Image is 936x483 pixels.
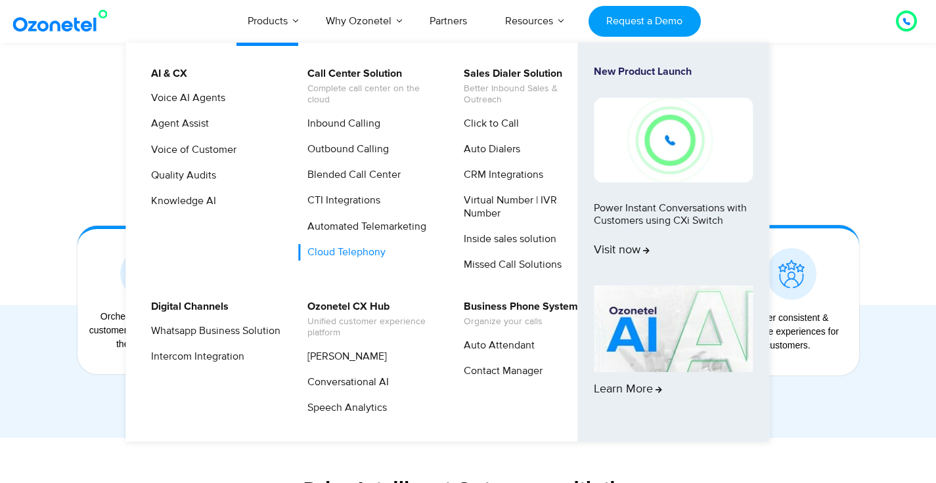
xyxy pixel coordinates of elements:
[299,115,382,132] a: Inbound Calling
[143,323,282,339] a: Whatsapp Business Solution
[464,316,578,327] span: Organize your calls
[455,363,545,379] a: Contact Manager
[455,115,521,132] a: Click to Call
[71,125,866,136] div: Conversations, data, workflows, insights, and decisions in one place. With AI at its core!
[299,244,388,261] a: Cloud Telephony
[143,193,218,209] a: Knowledge AI
[299,400,389,416] a: Speech Analytics
[594,285,753,419] a: Learn More
[143,66,189,82] a: AI & CX
[299,66,439,108] a: Call Center SolutionComplete call center on the cloud
[299,219,428,235] a: Automated Telemarketing
[594,66,753,280] a: New Product LaunchPower Instant Conversations with Customers using CXi SwitchVisit now
[589,6,701,37] a: Request a Demo
[464,83,593,106] span: Better Inbound Sales & Outreach
[455,141,522,157] a: Auto Dialers
[71,95,866,118] div: Unified CX Platform. Endless Possibilities.
[455,337,537,354] a: Auto Attendant
[143,348,246,365] a: Intercom Integration
[455,192,595,221] a: Virtual Number | IVR Number
[307,316,437,339] span: Unified customer experience platform
[455,257,564,273] a: Missed Call Solutions
[84,310,200,351] div: Orchestrate multiple customer journeys across the lifecycle.
[455,66,595,108] a: Sales Dialer SolutionBetter Inbound Sales & Outreach
[143,90,227,106] a: Voice AI Agents
[594,98,753,182] img: New-Project-17.png
[299,192,382,209] a: CTI Integrations
[594,243,650,258] span: Visit now
[143,299,231,315] a: Digital Channels
[143,167,218,184] a: Quality Audits
[455,299,580,329] a: Business Phone SystemOrganize your calls
[143,115,211,132] a: Agent Assist
[299,141,391,157] a: Outbound Calling
[455,167,545,183] a: CRM Integrations
[143,142,238,158] a: Voice of Customer
[299,167,403,183] a: Blended Call Center
[594,285,753,372] img: AI
[594,383,662,397] span: Learn More
[307,83,437,106] span: Complete call center on the cloud
[455,231,558,247] a: Inside sales solution
[299,374,391,390] a: Conversational AI
[730,311,846,352] div: Deliver consistent & cohesive experiences for customers.
[299,348,389,365] a: [PERSON_NAME]
[299,299,439,341] a: Ozonetel CX HubUnified customer experience platform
